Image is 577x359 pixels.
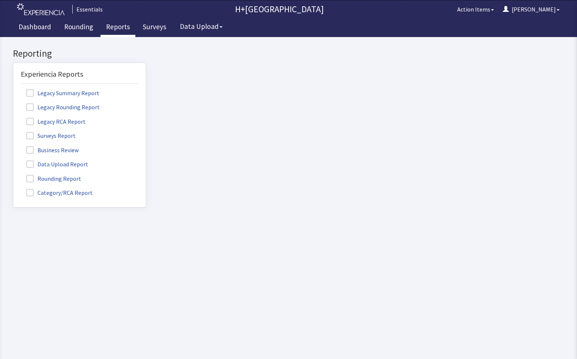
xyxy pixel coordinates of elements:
[498,2,564,17] button: [PERSON_NAME]
[453,2,498,17] button: Action Items
[17,3,65,16] img: experiencia_logo.png
[72,5,103,14] div: Essentials
[21,31,138,47] div: Experiencia Reports
[21,51,107,60] label: Legacy Summary Report
[175,20,227,33] button: Data Upload
[59,19,99,37] a: Rounding
[13,19,57,37] a: Dashboard
[21,65,107,74] label: Legacy Rounding Report
[106,3,453,15] p: H+[GEOGRAPHIC_DATA]
[21,93,83,103] label: Surveys Report
[21,122,96,132] label: Data Upload Report
[21,136,89,146] label: Rounding Report
[13,11,146,22] h2: Reporting
[137,19,172,37] a: Surveys
[21,150,100,160] label: Category/RCA Report
[100,19,135,37] a: Reports
[21,108,86,117] label: Business Review
[21,79,93,89] label: Legacy RCA Report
